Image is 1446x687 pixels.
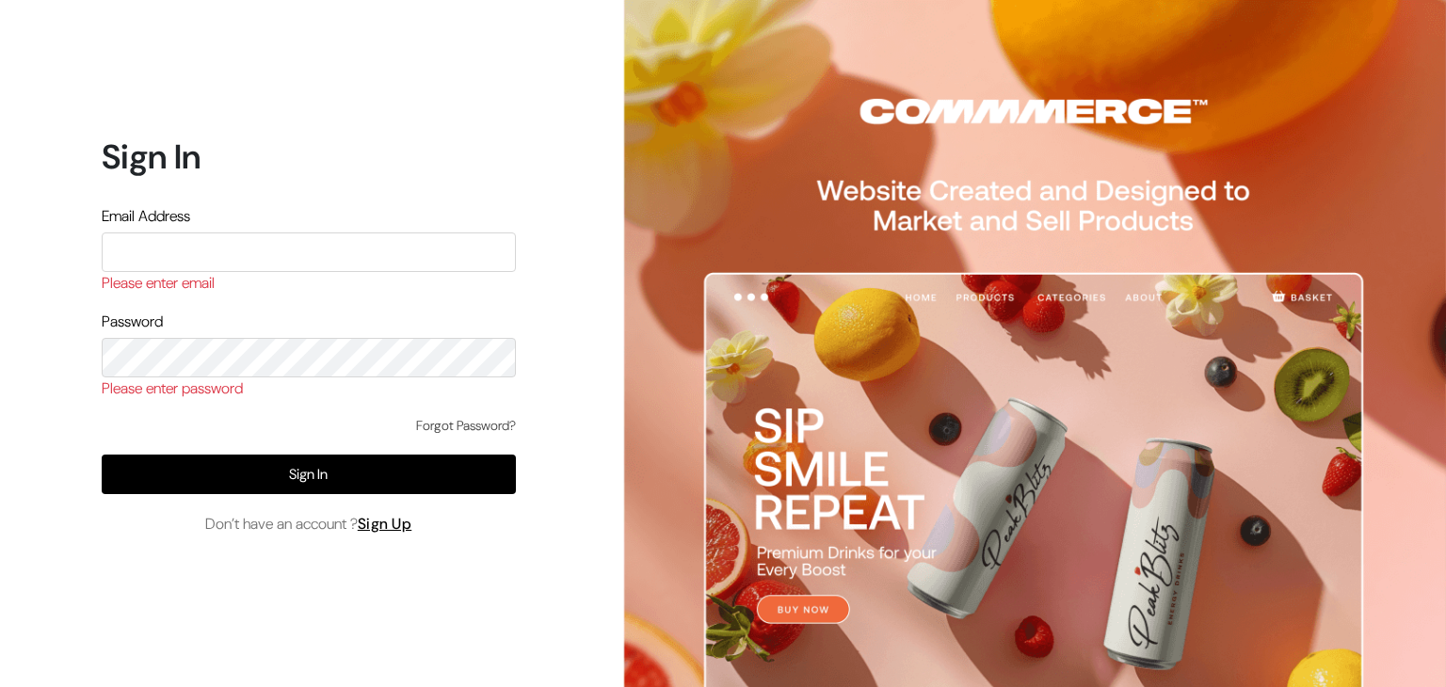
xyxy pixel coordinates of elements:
button: Sign In [102,455,516,494]
label: Password [102,311,163,333]
a: Forgot Password? [416,416,516,436]
label: Please enter email [102,272,215,295]
label: Please enter password [102,377,243,400]
span: Don’t have an account ? [205,513,412,535]
a: Sign Up [358,514,412,534]
h1: Sign In [102,136,516,177]
label: Email Address [102,205,190,228]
